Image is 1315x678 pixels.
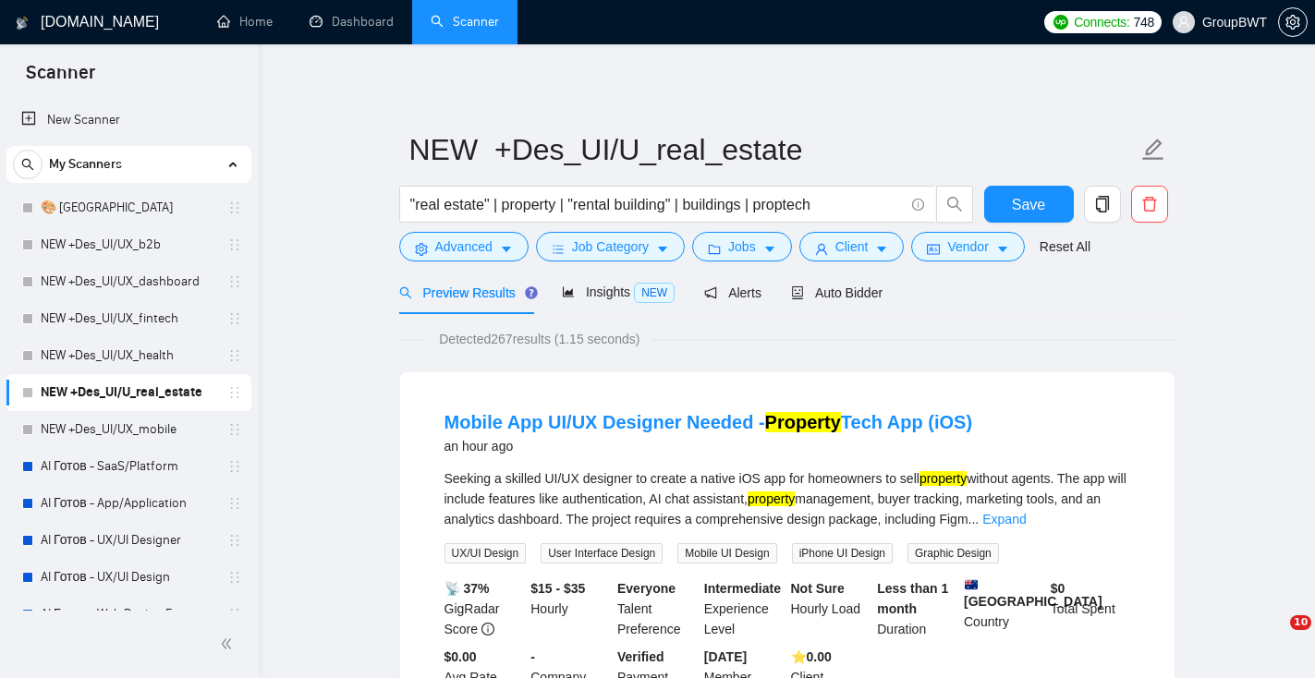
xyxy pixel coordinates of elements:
span: holder [227,422,242,437]
span: Connects: [1074,12,1129,32]
button: delete [1131,186,1168,223]
span: Job Category [572,236,649,257]
div: Experience Level [700,578,787,639]
span: Advanced [435,236,493,257]
div: Country [960,578,1047,639]
div: GigRadar Score [441,578,528,639]
div: Hourly Load [787,578,874,639]
span: holder [227,459,242,474]
input: Scanner name... [409,127,1138,173]
a: AI Готов - SaaS/Platform [41,448,216,485]
a: NEW +Des_UI/UX_b2b [41,226,216,263]
span: Graphic Design [907,543,999,563]
span: caret-down [763,242,776,256]
span: User Interface Design [541,543,663,563]
span: edit [1141,138,1165,162]
span: UX/UI Design [444,543,527,563]
a: NEW +Des_UI/UX_health [41,337,216,374]
span: Jobs [728,236,756,257]
span: search [399,286,412,299]
span: robot [791,286,804,299]
a: Mobile App UI/UX Designer Needed -PropertyTech App (iOS) [444,412,973,432]
span: user [815,242,828,256]
a: 🎨 [GEOGRAPHIC_DATA] [41,189,216,226]
b: [DATE] [704,649,747,664]
span: holder [227,533,242,548]
li: New Scanner [6,102,251,139]
a: homeHome [217,14,273,30]
span: holder [227,607,242,622]
span: area-chart [562,285,575,298]
span: NEW [634,283,675,303]
span: idcard [927,242,940,256]
span: search [14,158,42,171]
img: upwork-logo.png [1053,15,1068,30]
mark: property [748,491,795,506]
span: Scanner [11,59,110,98]
span: setting [1279,15,1307,30]
div: an hour ago [444,435,973,457]
span: search [937,196,972,212]
img: logo [16,8,29,38]
b: Intermediate [704,581,781,596]
span: Detected 267 results (1.15 seconds) [426,329,652,349]
button: copy [1084,186,1121,223]
b: ⭐️ 0.00 [791,649,832,664]
span: holder [227,496,242,511]
mark: property [919,471,967,486]
button: idcardVendorcaret-down [911,232,1024,261]
a: AI Готов - Web Design Expert [41,596,216,633]
button: search [13,150,43,179]
span: copy [1085,196,1120,212]
a: AI Готов - UX/UI Design [41,559,216,596]
a: NEW +Des_UI/UX_fintech [41,300,216,337]
b: $15 - $35 [530,581,585,596]
a: New Scanner [21,102,237,139]
b: $ 0 [1051,581,1065,596]
span: holder [227,570,242,585]
span: notification [704,286,717,299]
span: Alerts [704,285,761,300]
span: iPhone UI Design [792,543,893,563]
span: Insights [562,285,675,299]
a: setting [1278,15,1308,30]
div: Seeking a skilled UI/UX designer to create a native iOS app for homeowners to sell without agents... [444,468,1130,529]
a: Reset All [1040,236,1090,257]
span: Preview Results [399,285,532,300]
span: Client [835,236,869,257]
a: AI Готов - UX/UI Designer [41,522,216,559]
mark: Property [765,412,841,432]
span: holder [227,311,242,326]
span: folder [708,242,721,256]
button: search [936,186,973,223]
input: Search Freelance Jobs... [410,193,904,216]
span: setting [415,242,428,256]
span: holder [227,200,242,215]
span: delete [1132,196,1167,212]
span: holder [227,348,242,363]
button: settingAdvancedcaret-down [399,232,529,261]
a: Expand [982,512,1026,527]
b: - [530,649,535,664]
a: NEW +Des_UI/UX_mobile [41,411,216,448]
span: bars [552,242,565,256]
a: AI Готов - App/Application [41,485,216,522]
a: searchScanner [431,14,499,30]
span: caret-down [996,242,1009,256]
a: NEW +Des_UI/UX_dashboard [41,263,216,300]
b: Verified [617,649,664,664]
span: holder [227,237,242,252]
span: Vendor [947,236,988,257]
span: caret-down [875,242,888,256]
button: folderJobscaret-down [692,232,792,261]
img: 🇦🇺 [965,578,978,591]
span: user [1177,16,1190,29]
a: NEW +Des_UI/U_real_estate [41,374,216,411]
div: Tooltip anchor [523,285,540,301]
span: Save [1012,193,1045,216]
span: 10 [1290,615,1311,630]
span: info-circle [912,199,924,211]
button: barsJob Categorycaret-down [536,232,685,261]
span: info-circle [481,623,494,636]
b: Everyone [617,581,676,596]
